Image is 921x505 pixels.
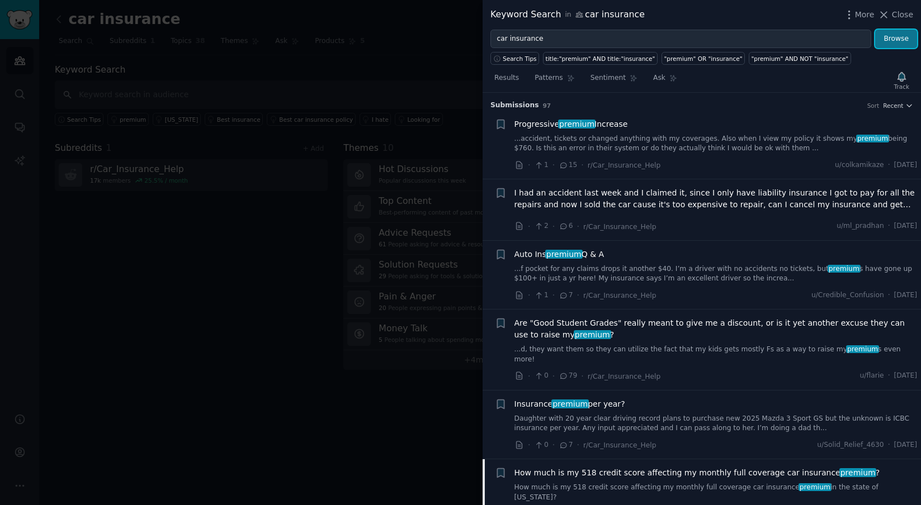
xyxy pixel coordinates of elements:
[514,398,625,410] a: Insurancepremiumper year?
[559,160,577,170] span: 15
[843,9,875,21] button: More
[514,414,918,433] a: Daughter with 20 year clear driving record plans to purchase new 2025 Mazda 3 Sport GS but the un...
[574,330,611,339] span: premium
[514,118,628,130] span: Progressive Increase
[588,373,661,380] span: r/Car_Insurance_Help
[558,120,596,128] span: premium
[552,159,555,171] span: ·
[490,69,523,92] a: Results
[577,221,579,232] span: ·
[528,439,530,451] span: ·
[888,440,890,450] span: ·
[528,159,530,171] span: ·
[894,221,917,231] span: [DATE]
[535,73,563,83] span: Patterns
[514,187,918,211] a: I had an accident last week and I claimed it, since I only have liability insurance I got to pay ...
[888,371,890,381] span: ·
[514,345,918,364] a: ...d, they want them so they can utilize the fact that my kids gets mostly Fs as a way to raise m...
[545,250,583,259] span: premium
[514,467,880,479] a: How much is my 518 credit score affecting my monthly full coverage car insurancepremium?
[587,69,641,92] a: Sentiment
[543,52,658,65] a: title:"premium" AND title:"insurance"
[583,223,656,231] span: r/Car_Insurance_Help
[490,101,539,111] span: Submission s
[867,102,880,109] div: Sort
[514,317,918,341] a: Are "Good Student Grades" really meant to give me a discount, or is it yet another excuse they ca...
[883,102,913,109] button: Recent
[490,8,645,22] div: Keyword Search car insurance
[860,371,884,381] span: u/flarie
[894,160,917,170] span: [DATE]
[551,399,589,408] span: premium
[839,468,877,477] span: premium
[835,160,884,170] span: u/colkamikaze
[883,102,903,109] span: Recent
[514,249,604,260] span: Auto Ins Q & A
[662,52,745,65] a: "premium" OR "insurance"
[514,249,604,260] a: Auto InspremiumQ & A
[559,371,577,381] span: 79
[894,290,917,301] span: [DATE]
[552,439,555,451] span: ·
[649,69,681,92] a: Ask
[559,290,573,301] span: 7
[888,221,890,231] span: ·
[490,30,871,49] input: Try a keyword related to your business
[528,370,530,382] span: ·
[531,69,578,92] a: Patterns
[552,289,555,301] span: ·
[581,370,583,382] span: ·
[828,265,861,273] span: premium
[653,73,665,83] span: Ask
[552,221,555,232] span: ·
[583,441,656,449] span: r/Car_Insurance_Help
[577,289,579,301] span: ·
[546,55,655,63] div: title:"premium" AND title:"insurance"
[811,290,884,301] span: u/Credible_Confusion
[856,135,889,142] span: premium
[534,440,548,450] span: 0
[534,160,548,170] span: 1
[514,483,918,502] a: How much is my 518 credit score affecting my monthly full coverage car insurancepremiumin the sta...
[528,289,530,301] span: ·
[514,467,880,479] span: How much is my 518 credit score affecting my monthly full coverage car insurance ?
[855,9,875,21] span: More
[514,398,625,410] span: Insurance per year?
[534,371,548,381] span: 0
[490,52,539,65] button: Search Tips
[837,221,884,231] span: u/ml_pradhan
[817,440,884,450] span: u/Solid_Relief_4630
[577,439,579,451] span: ·
[565,10,571,20] span: in
[494,73,519,83] span: Results
[588,161,661,169] span: r/Car_Insurance_Help
[559,440,573,450] span: 7
[514,264,918,284] a: ...f pocket for any claims drops it another $40. I’m a driver with no accidents no tickets, butpr...
[503,55,537,63] span: Search Tips
[514,118,628,130] a: ProgressivepremiumIncrease
[528,221,530,232] span: ·
[894,371,917,381] span: [DATE]
[581,159,583,171] span: ·
[534,290,548,301] span: 1
[749,52,851,65] a: "premium" AND NOT "insurance"
[888,160,890,170] span: ·
[583,292,656,299] span: r/Car_Insurance_Help
[514,134,918,154] a: ...accident, tickets or changed anything with my coverages. Also when I view my policy it shows m...
[664,55,742,63] div: "premium" OR "insurance"
[534,221,548,231] span: 2
[892,9,913,21] span: Close
[888,290,890,301] span: ·
[875,30,917,49] button: Browse
[552,370,555,382] span: ·
[559,221,573,231] span: 6
[846,345,879,353] span: premium
[799,483,832,491] span: premium
[878,9,913,21] button: Close
[752,55,849,63] div: "premium" AND NOT "insurance"
[894,440,917,450] span: [DATE]
[543,102,551,109] span: 97
[591,73,626,83] span: Sentiment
